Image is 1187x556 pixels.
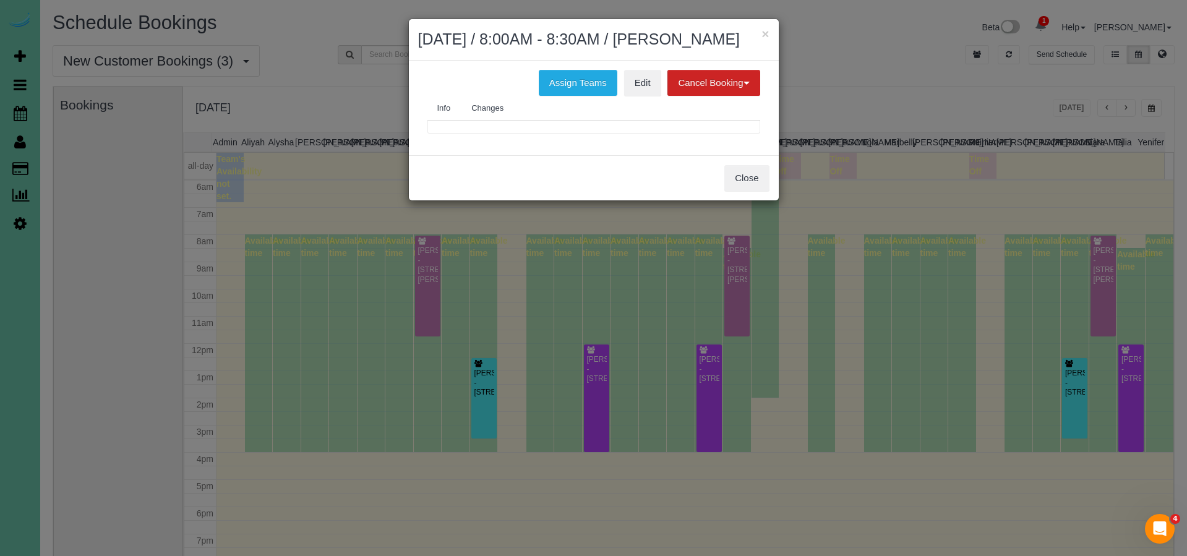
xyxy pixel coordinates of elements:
button: Close [724,165,769,191]
button: × [761,27,769,40]
a: Changes [461,96,513,121]
span: 4 [1170,514,1180,524]
span: Info [437,103,451,113]
iframe: Intercom live chat [1145,514,1175,544]
span: Changes [471,103,504,113]
h2: [DATE] / 8:00AM - 8:30AM / [PERSON_NAME] [418,28,769,51]
a: Edit [624,70,661,96]
button: Assign Teams [539,70,617,96]
a: Info [427,96,461,121]
button: Cancel Booking [667,70,760,96]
